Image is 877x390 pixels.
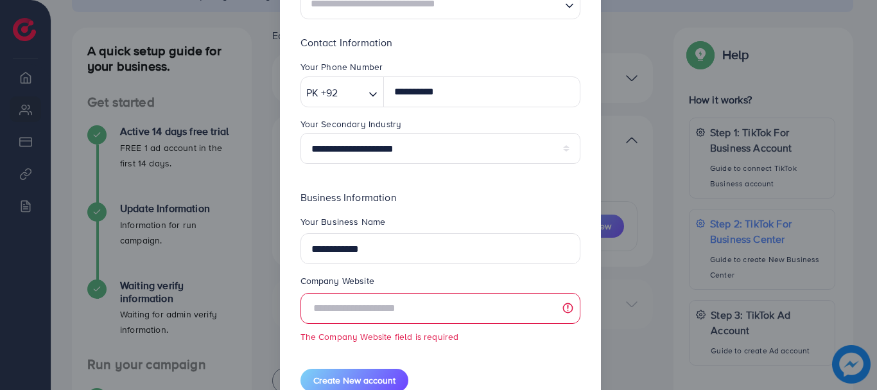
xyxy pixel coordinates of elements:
[342,83,363,103] input: Search for option
[321,84,338,102] span: +92
[313,374,395,387] span: Create New account
[300,60,383,73] label: Your Phone Number
[300,35,580,50] p: Contact Information
[300,330,580,343] small: The Company Website field is required
[300,215,580,233] legend: Your Business Name
[306,84,318,102] span: PK
[300,118,402,130] label: Your Secondary Industry
[300,76,385,107] div: Search for option
[300,190,580,205] p: Business Information
[300,274,580,292] legend: Company Website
